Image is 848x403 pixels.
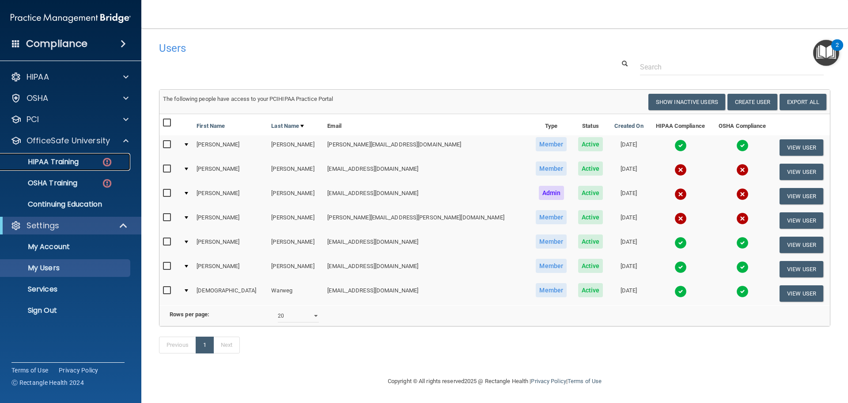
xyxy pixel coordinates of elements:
a: Privacy Policy [531,378,566,384]
td: [EMAIL_ADDRESS][DOMAIN_NAME] [324,257,530,281]
img: cross.ca9f0e7f.svg [736,212,749,225]
button: View User [780,212,823,229]
span: Member [536,283,567,297]
span: Active [578,234,603,249]
img: danger-circle.6113f641.png [102,178,113,189]
td: [PERSON_NAME][EMAIL_ADDRESS][DOMAIN_NAME] [324,135,530,160]
th: HIPAA Compliance [649,114,712,135]
button: Create User [727,94,777,110]
td: [PERSON_NAME] [193,257,268,281]
td: [PERSON_NAME] [193,208,268,233]
a: Export All [780,94,826,110]
div: Copyright © All rights reserved 2025 @ Rectangle Health | | [333,367,656,395]
td: [EMAIL_ADDRESS][DOMAIN_NAME] [324,281,530,305]
a: First Name [197,121,225,131]
th: Email [324,114,530,135]
button: View User [780,164,823,180]
span: Active [578,210,603,224]
td: [PERSON_NAME] [268,160,324,184]
td: [PERSON_NAME] [193,184,268,208]
td: [DATE] [609,160,649,184]
p: OfficeSafe University [26,135,110,146]
button: View User [780,237,823,253]
img: danger-circle.6113f641.png [102,157,113,168]
img: tick.e7d51cea.svg [736,139,749,152]
button: Open Resource Center, 2 new notifications [813,40,839,66]
td: [DATE] [609,281,649,305]
p: My Users [6,264,126,273]
img: tick.e7d51cea.svg [736,285,749,298]
td: [DATE] [609,208,649,233]
a: HIPAA [11,72,129,82]
a: Terms of Use [11,366,48,375]
td: [DATE] [609,184,649,208]
span: Member [536,259,567,273]
img: tick.e7d51cea.svg [736,261,749,273]
p: Continuing Education [6,200,126,209]
img: tick.e7d51cea.svg [736,237,749,249]
button: View User [780,139,823,156]
button: Show Inactive Users [648,94,725,110]
td: [PERSON_NAME] [268,184,324,208]
td: [EMAIL_ADDRESS][DOMAIN_NAME] [324,184,530,208]
a: 1 [196,337,214,353]
a: Settings [11,220,128,231]
td: [PERSON_NAME] [193,135,268,160]
img: PMB logo [11,9,131,27]
a: Previous [159,337,196,353]
td: [DATE] [609,233,649,257]
td: [PERSON_NAME] [193,160,268,184]
p: PCI [26,114,39,125]
td: Warweg [268,281,324,305]
td: [DATE] [609,135,649,160]
a: Terms of Use [568,378,602,384]
img: cross.ca9f0e7f.svg [736,188,749,200]
a: Next [213,337,240,353]
a: Last Name [271,121,304,131]
p: Services [6,285,126,294]
span: Ⓒ Rectangle Health 2024 [11,378,84,387]
button: View User [780,285,823,302]
p: My Account [6,242,126,251]
td: [PERSON_NAME] [268,233,324,257]
h4: Users [159,42,545,54]
p: Sign Out [6,306,126,315]
span: Member [536,161,567,176]
span: The following people have access to your PCIHIPAA Practice Portal [163,96,333,102]
img: cross.ca9f0e7f.svg [674,188,687,200]
td: [DEMOGRAPHIC_DATA] [193,281,268,305]
span: Member [536,210,567,224]
button: View User [780,261,823,277]
th: OSHA Compliance [712,114,773,135]
td: [PERSON_NAME] [268,257,324,281]
p: Settings [26,220,59,231]
a: Created On [614,121,644,131]
span: Active [578,259,603,273]
img: tick.e7d51cea.svg [674,237,687,249]
p: HIPAA Training [6,157,79,166]
img: tick.e7d51cea.svg [674,139,687,152]
a: PCI [11,114,129,125]
img: cross.ca9f0e7f.svg [736,164,749,176]
span: Active [578,283,603,297]
td: [EMAIL_ADDRESS][DOMAIN_NAME] [324,233,530,257]
span: Member [536,137,567,151]
p: OSHA [26,93,49,104]
img: cross.ca9f0e7f.svg [674,164,687,176]
span: Admin [539,186,564,200]
p: OSHA Training [6,179,77,188]
b: Rows per page: [170,311,209,318]
td: [PERSON_NAME][EMAIL_ADDRESS][PERSON_NAME][DOMAIN_NAME] [324,208,530,233]
h4: Compliance [26,38,87,50]
input: Search [640,59,824,75]
th: Status [572,114,608,135]
a: OfficeSafe University [11,135,129,146]
td: [EMAIL_ADDRESS][DOMAIN_NAME] [324,160,530,184]
td: [PERSON_NAME] [193,233,268,257]
td: [DATE] [609,257,649,281]
th: Type [530,114,572,135]
td: [PERSON_NAME] [268,135,324,160]
div: 2 [836,45,839,57]
td: [PERSON_NAME] [268,208,324,233]
img: tick.e7d51cea.svg [674,285,687,298]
